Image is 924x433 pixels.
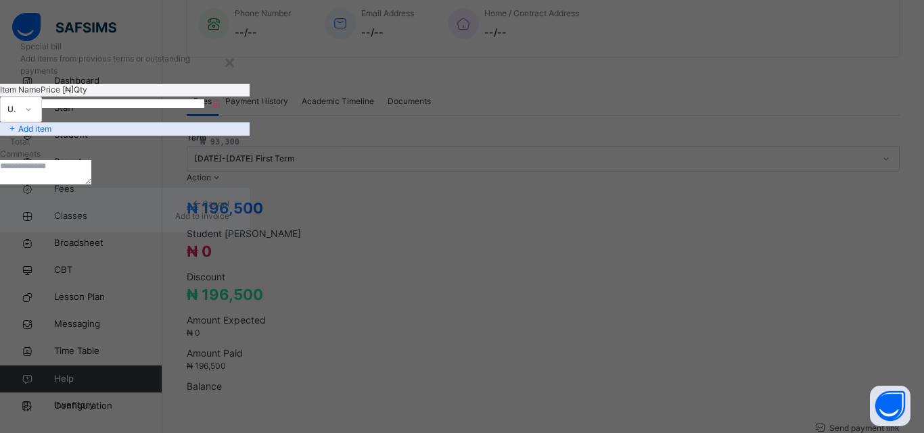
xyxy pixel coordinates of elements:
div: Uniform [7,103,17,116]
span: ₦ 93,300 [200,137,239,147]
p: Total [10,136,29,148]
button: Open asap [870,386,910,426]
span: Add to invoice [175,211,229,221]
p: Qty [74,84,87,96]
div: × [223,47,236,76]
h3: Special bill [20,41,229,53]
p: Price [₦] [41,84,74,96]
span: Cancel [202,199,229,209]
p: Add item [18,123,51,135]
p: Add items from previous terms or outstanding payments [20,53,229,77]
